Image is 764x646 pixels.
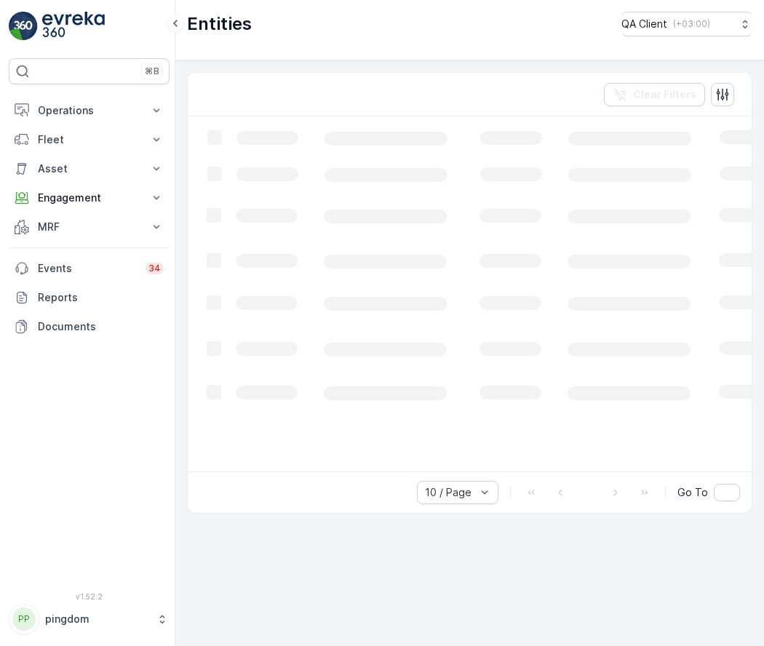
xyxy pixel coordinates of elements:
[148,263,161,274] p: 34
[677,485,708,500] span: Go To
[38,103,140,118] p: Operations
[38,191,140,205] p: Engagement
[9,154,170,183] button: Asset
[42,12,105,41] img: logo_light-DOdMpM7g.png
[38,220,140,234] p: MRF
[9,96,170,125] button: Operations
[9,125,170,154] button: Fleet
[9,183,170,212] button: Engagement
[9,254,170,283] a: Events34
[9,592,170,601] span: v 1.52.2
[9,604,170,634] button: PPpingdom
[38,290,164,305] p: Reports
[45,612,149,626] p: pingdom
[621,12,752,36] button: QA Client(+03:00)
[12,607,36,631] div: PP
[673,18,710,30] p: ( +03:00 )
[9,283,170,312] a: Reports
[633,87,696,102] p: Clear Filters
[38,261,137,276] p: Events
[604,83,705,106] button: Clear Filters
[621,17,667,31] p: QA Client
[9,212,170,242] button: MRF
[38,132,140,147] p: Fleet
[145,65,159,77] p: ⌘B
[9,12,38,41] img: logo
[187,12,252,36] p: Entities
[38,319,164,334] p: Documents
[38,161,140,176] p: Asset
[9,312,170,341] a: Documents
